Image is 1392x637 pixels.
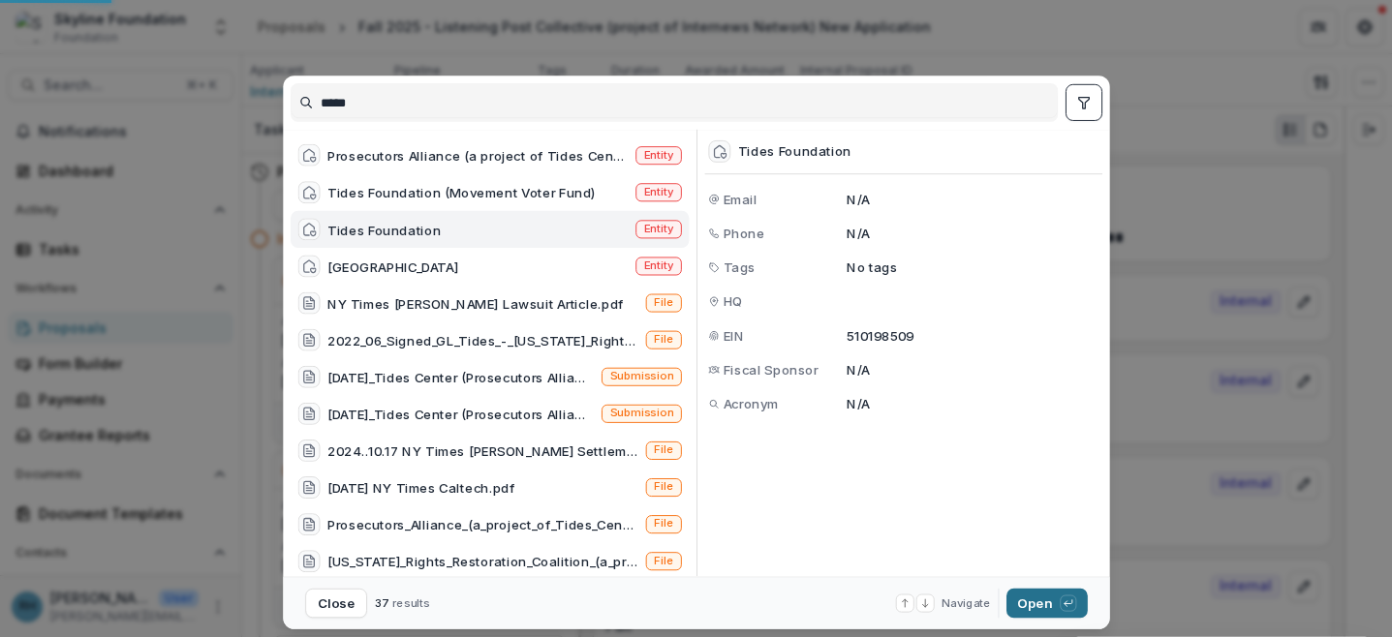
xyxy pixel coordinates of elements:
[654,332,673,346] span: File
[327,367,594,386] div: [DATE]_Tides Center (Prosecutors Alliance)_600000
[847,394,1098,413] p: N/A
[327,330,638,349] div: 2022_06_Signed_GL_Tides_-_[US_STATE]_Rights_YCF.pdf
[327,293,624,313] div: NY Times [PERSON_NAME] Lawsuit Article.pdf
[654,554,673,567] span: File
[327,182,596,201] div: Tides Foundation (Movement Voter Fund)
[643,148,672,162] span: Entity
[643,258,672,272] span: Entity
[723,258,755,277] span: Tags
[942,594,990,611] span: Navigate
[723,291,742,311] span: HQ
[723,224,764,243] span: Phone
[374,595,388,609] span: 37
[723,360,818,379] span: Fiscal Sponsor
[327,440,638,460] div: 2024..10.17 NY Times [PERSON_NAME] Settlement.pdf
[609,369,673,382] span: Submission
[654,517,673,531] span: File
[609,407,673,420] span: Submission
[327,256,458,275] div: [GEOGRAPHIC_DATA]
[327,219,441,238] div: Tides Foundation
[847,224,1098,243] p: N/A
[327,551,638,570] div: [US_STATE]_Rights_Restoration_Coalition_(a_project_of_Tides)-YC-2022-51290.pdf
[391,595,429,609] span: results
[643,222,672,235] span: Entity
[305,589,367,618] button: Close
[654,295,673,309] span: File
[847,360,1098,379] p: N/A
[643,185,672,198] span: Entity
[327,145,628,165] div: Prosecutors Alliance (a project of Tides Center)
[847,189,1098,208] p: N/A
[327,514,638,533] div: Prosecutors_Alliance_(a_project_of_Tides_Center)-SKY-2024-61408.pdf
[723,325,744,345] span: EIN
[654,480,673,494] span: File
[737,143,851,159] div: Tides Foundation
[1006,589,1088,618] button: Open
[723,189,757,208] span: Email
[654,443,673,457] span: File
[847,325,1098,345] p: 510198509
[327,477,514,497] div: [DATE] NY Times Caltech.pdf
[723,394,778,413] span: Acronym
[847,258,897,277] p: No tags
[1065,84,1101,121] button: toggle filters
[327,404,594,423] div: [DATE]_Tides Center (Prosecutors Alliance)_300000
